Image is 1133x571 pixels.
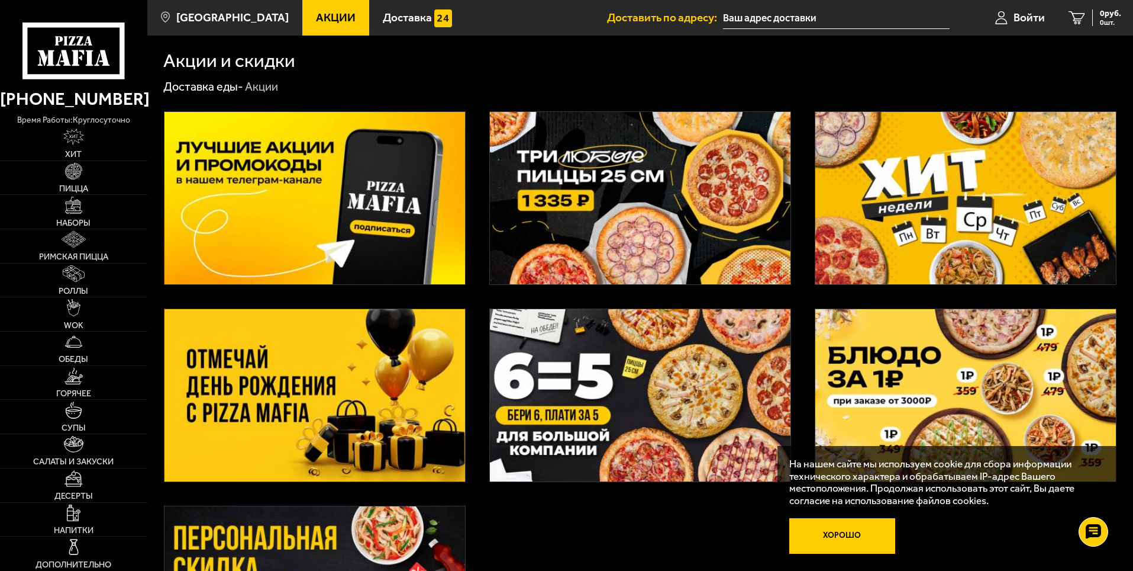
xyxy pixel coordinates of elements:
span: Римская пицца [39,252,108,261]
span: Войти [1013,12,1045,23]
span: Супы [62,424,86,432]
span: 0 шт. [1100,19,1121,26]
span: Доставка [383,12,432,23]
img: 15daf4d41897b9f0e9f617042186c801.svg [434,9,452,27]
a: Доставка еды- [163,79,243,94]
span: Пицца [59,184,88,193]
span: Хит [65,150,82,158]
span: Горячее [56,389,91,397]
span: Салаты и закуски [33,457,114,466]
h1: Акции и скидки [163,52,295,70]
span: WOK [64,321,83,329]
span: [GEOGRAPHIC_DATA] [176,12,289,23]
span: Напитки [54,526,93,534]
span: Акции [316,12,356,23]
button: Хорошо [789,518,896,554]
input: Ваш адрес доставки [723,7,950,29]
span: Дополнительно [35,560,111,569]
span: Десерты [54,492,93,500]
span: Доставить по адресу: [607,12,723,23]
span: Наборы [56,219,91,227]
span: Обеды [59,355,88,363]
div: Акции [245,79,278,95]
span: 0 руб. [1100,9,1121,18]
p: На нашем сайте мы используем cookie для сбора информации технического характера и обрабатываем IP... [789,458,1099,507]
span: Роллы [59,287,88,295]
